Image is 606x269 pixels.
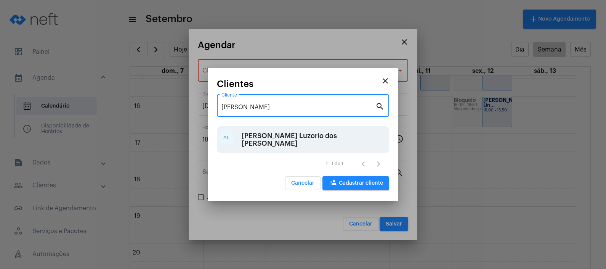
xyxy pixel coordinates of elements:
button: Próxima página [371,156,386,171]
span: Clientes [217,79,253,89]
span: Cadastrar cliente [329,180,383,186]
mat-icon: search [375,101,385,111]
div: AL [219,130,234,145]
button: Cancelar [285,176,321,190]
input: Pesquisar cliente [221,104,375,111]
div: [PERSON_NAME] Luzorio dos [PERSON_NAME] [242,128,387,151]
span: Cancelar [291,180,314,186]
mat-icon: person_add [329,179,338,188]
button: Página anterior [356,156,371,171]
button: Cadastrar cliente [322,176,389,190]
mat-icon: close [381,76,390,85]
div: 1 - 1 de 1 [326,161,343,166]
